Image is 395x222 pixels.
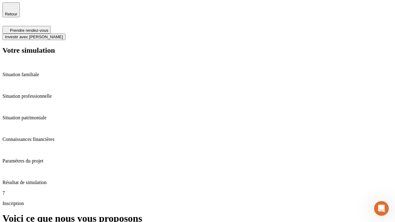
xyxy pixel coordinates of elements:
[2,2,20,17] button: Retour
[2,190,393,196] p: 7
[5,35,63,39] span: Investir avec [PERSON_NAME]
[2,201,393,206] p: Inscription
[2,34,65,40] button: Investir avec [PERSON_NAME]
[2,72,393,77] p: Situation familiale
[5,12,17,16] span: Retour
[374,201,389,216] iframe: Intercom live chat
[2,93,393,99] p: Situation professionnelle
[10,28,48,33] span: Prendre rendez-vous
[2,115,393,121] p: Situation patrimoniale
[2,180,393,185] p: Résultat de simulation
[2,137,393,142] p: Connaissances financières
[2,46,393,55] h2: Votre simulation
[2,26,51,34] button: Prendre rendez-vous
[2,158,393,164] p: Paramètres du projet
